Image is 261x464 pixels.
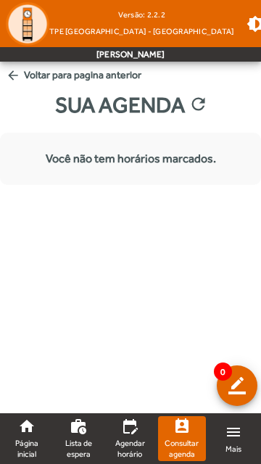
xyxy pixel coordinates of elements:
mat-icon: perm_contact_calendar [173,418,191,435]
span: Agendar horário [112,438,148,459]
div: Versão: 2.2.2 [49,6,233,24]
mat-icon: menu [225,423,242,441]
span: Consultar agenda [164,438,200,459]
mat-icon: work_history [70,418,87,435]
mat-icon: edit_calendar [121,418,138,435]
span: Página inicial [9,438,45,459]
span: Lista de espera [60,438,96,459]
span: Mais [225,444,241,455]
a: Consultar agenda [158,416,206,461]
mat-icon: refresh [188,94,206,116]
mat-icon: home [18,418,36,435]
a: Mais [210,416,258,461]
a: Agendar horário [106,416,154,461]
a: Página inicial [3,416,51,461]
a: Lista de espera [54,416,102,461]
span: TPE [GEOGRAPHIC_DATA] - [GEOGRAPHIC_DATA] [49,24,233,38]
img: Logo TPE [6,2,49,46]
mat-icon: arrow_back [6,68,20,83]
